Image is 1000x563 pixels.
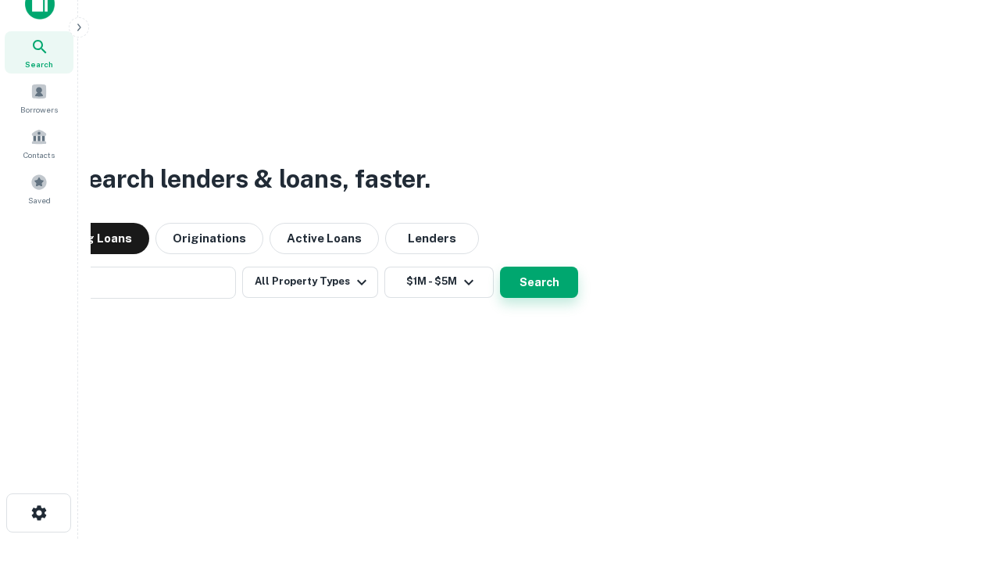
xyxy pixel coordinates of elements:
[25,58,53,70] span: Search
[385,223,479,254] button: Lenders
[922,438,1000,513] iframe: Chat Widget
[500,267,578,298] button: Search
[23,149,55,161] span: Contacts
[28,194,51,206] span: Saved
[5,167,73,210] a: Saved
[5,77,73,119] a: Borrowers
[155,223,263,254] button: Originations
[20,103,58,116] span: Borrowers
[71,160,430,198] h3: Search lenders & loans, faster.
[384,267,494,298] button: $1M - $5M
[242,267,378,298] button: All Property Types
[270,223,379,254] button: Active Loans
[5,31,73,74] a: Search
[5,122,73,164] a: Contacts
